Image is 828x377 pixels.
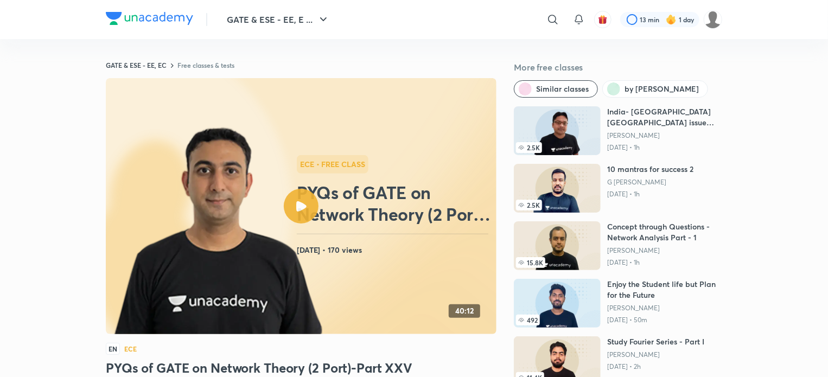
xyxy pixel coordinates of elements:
p: [DATE] • 50m [607,316,722,324]
img: Company Logo [106,12,193,25]
button: avatar [594,11,612,28]
h2: PYQs of GATE on Network Theory (2 Port)-Part XXV [297,182,492,225]
img: avatar [598,15,608,24]
p: [DATE] • 1h [607,258,722,267]
span: by Aditya Kanwal [625,84,699,94]
a: [PERSON_NAME] [607,131,722,140]
p: [DATE] • 1h [607,143,722,152]
h4: ECE [124,346,137,352]
p: [DATE] • 1h [607,190,693,199]
span: EN [106,343,120,355]
span: 15.8K [516,257,545,268]
a: [PERSON_NAME] [607,350,704,359]
h3: PYQs of GATE on Network Theory (2 Port)-Part XXV [106,359,496,376]
h4: [DATE] • 170 views [297,243,492,257]
span: 2.5K [516,200,542,210]
img: streak [666,14,677,25]
span: 492 [516,315,540,325]
a: G [PERSON_NAME] [607,178,693,187]
a: GATE & ESE - EE, EC [106,61,167,69]
span: 2.5K [516,142,542,153]
h6: Concept through Questions - Network Analysis Part - 1 [607,221,722,243]
h6: India- [GEOGRAPHIC_DATA] [GEOGRAPHIC_DATA] issue part 2 (OBOR, CPEC) [607,106,722,128]
button: Similar classes [514,80,598,98]
h6: Study Fourier Series - Part I [607,336,704,347]
h6: Enjoy the Student life but Plan for the Future [607,279,722,301]
h6: 10 mantras for success 2 [607,164,693,175]
p: [DATE] • 2h [607,362,704,371]
a: Free classes & tests [177,61,234,69]
a: Company Logo [106,12,193,28]
img: raj [704,10,722,29]
button: by Aditya Kanwal [602,80,708,98]
button: GATE & ESE - EE, E ... [220,9,336,30]
span: Similar classes [536,84,589,94]
h4: 40:12 [455,306,474,316]
h5: More free classes [514,61,722,74]
a: [PERSON_NAME] [607,304,722,312]
a: [PERSON_NAME] [607,246,722,255]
